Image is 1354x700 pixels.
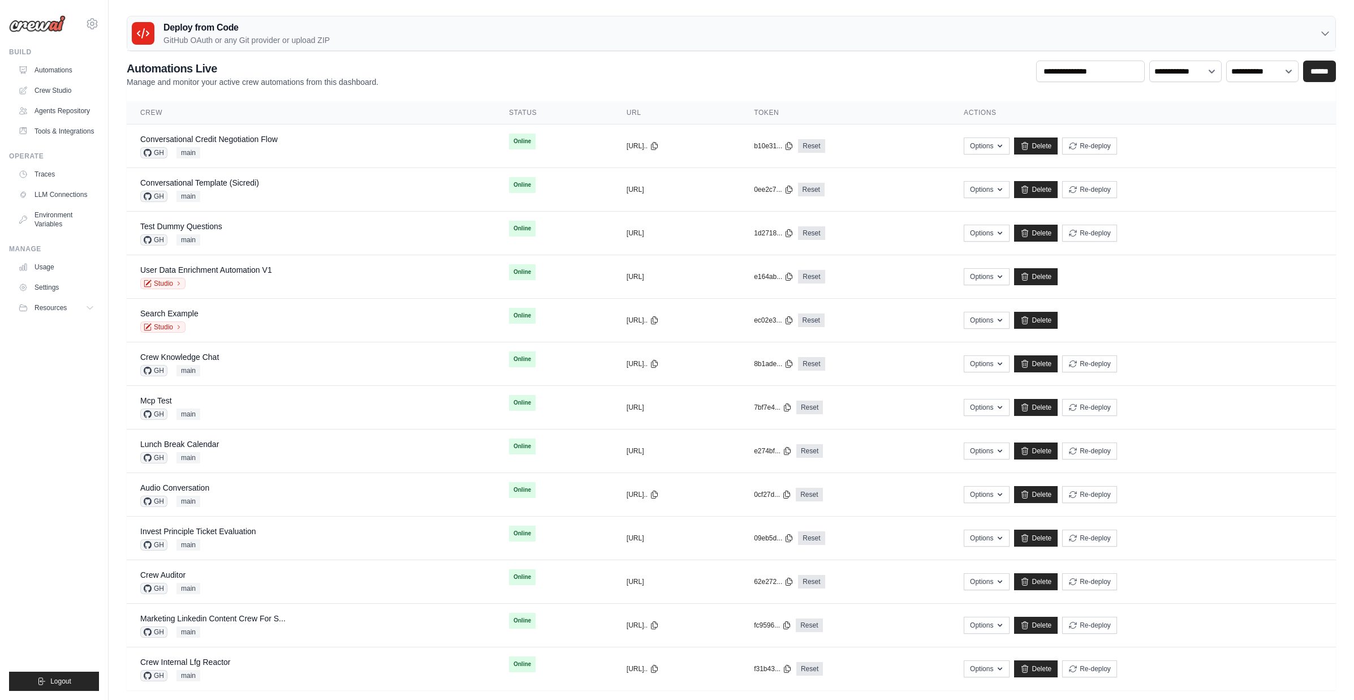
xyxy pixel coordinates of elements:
[798,139,825,153] a: Reset
[1062,573,1117,590] button: Re-deploy
[14,122,99,140] a: Tools & Integrations
[140,265,272,274] a: User Data Enrichment Automation V1
[964,355,1010,372] button: Options
[1014,573,1058,590] a: Delete
[176,365,200,376] span: main
[1014,443,1058,459] a: Delete
[14,206,99,233] a: Environment Variables
[176,191,200,202] span: main
[509,526,536,542] span: Online
[140,147,167,158] span: GH
[140,670,167,681] span: GH
[495,101,613,124] th: Status
[1062,225,1117,242] button: Re-deploy
[754,403,792,412] button: 7bf7e4...
[176,496,200,507] span: main
[754,664,792,673] button: f31b43...
[176,583,200,594] span: main
[740,101,950,124] th: Token
[176,539,200,551] span: main
[796,401,823,414] a: Reset
[176,626,200,638] span: main
[176,670,200,681] span: main
[509,613,536,629] span: Online
[1014,355,1058,372] a: Delete
[1014,138,1058,154] a: Delete
[964,181,1010,198] button: Options
[754,534,794,543] button: 09eb5d...
[1014,617,1058,634] a: Delete
[140,527,256,536] a: Invest Principle Ticket Evaluation
[9,15,66,32] img: Logo
[754,316,793,325] button: ec02e3...
[14,278,99,297] a: Settings
[964,486,1010,503] button: Options
[14,299,99,317] button: Resources
[1062,399,1117,416] button: Re-deploy
[140,440,219,449] a: Lunch Break Calendar
[1014,181,1058,198] a: Delete
[140,570,186,579] a: Crew Auditor
[1062,660,1117,677] button: Re-deploy
[754,446,792,456] button: e274bf...
[140,309,199,318] a: Search Example
[798,314,825,327] a: Reset
[964,225,1010,242] button: Options
[35,303,67,312] span: Resources
[1062,617,1117,634] button: Re-deploy
[509,395,536,411] span: Online
[964,268,1010,285] button: Options
[1062,443,1117,459] button: Re-deploy
[14,61,99,79] a: Automations
[964,660,1010,677] button: Options
[796,488,822,501] a: Reset
[964,312,1010,329] button: Options
[140,409,167,420] span: GH
[798,226,825,240] a: Reset
[796,444,823,458] a: Reset
[140,135,278,144] a: Conversational Credit Negotiation Flow
[964,530,1010,547] button: Options
[14,102,99,120] a: Agents Repository
[140,321,186,333] a: Studio
[964,443,1010,459] button: Options
[964,399,1010,416] button: Options
[796,619,822,632] a: Reset
[140,626,167,638] span: GH
[9,244,99,254] div: Manage
[964,617,1010,634] button: Options
[140,452,167,463] span: GH
[613,101,740,124] th: URL
[140,365,167,376] span: GH
[509,177,536,193] span: Online
[1014,486,1058,503] a: Delete
[163,35,330,46] p: GitHub OAuth or any Git provider or upload ZIP
[964,138,1010,154] button: Options
[140,483,209,492] a: Audio Conversation
[1014,399,1058,416] a: Delete
[176,147,200,158] span: main
[798,183,825,196] a: Reset
[754,577,794,586] button: 62e272...
[509,308,536,324] span: Online
[9,152,99,161] div: Operate
[754,359,794,368] button: 8b1ade...
[50,677,71,686] span: Logout
[798,357,825,371] a: Reset
[950,101,1336,124] th: Actions
[140,496,167,507] span: GH
[754,621,791,630] button: fc9596...
[140,614,286,623] a: Marketing Linkedin Content Crew For S...
[140,353,219,362] a: Crew Knowledge Chat
[140,278,186,289] a: Studio
[127,101,495,124] th: Crew
[163,21,330,35] h3: Deploy from Code
[1014,268,1058,285] a: Delete
[140,178,259,187] a: Conversational Template (Sicredi)
[754,490,791,499] button: 0cf27d...
[14,186,99,204] a: LLM Connections
[754,272,794,281] button: e164ab...
[754,229,794,238] button: 1d2718...
[127,76,378,88] p: Manage and monitor your active crew automations from this dashboard.
[798,270,825,284] a: Reset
